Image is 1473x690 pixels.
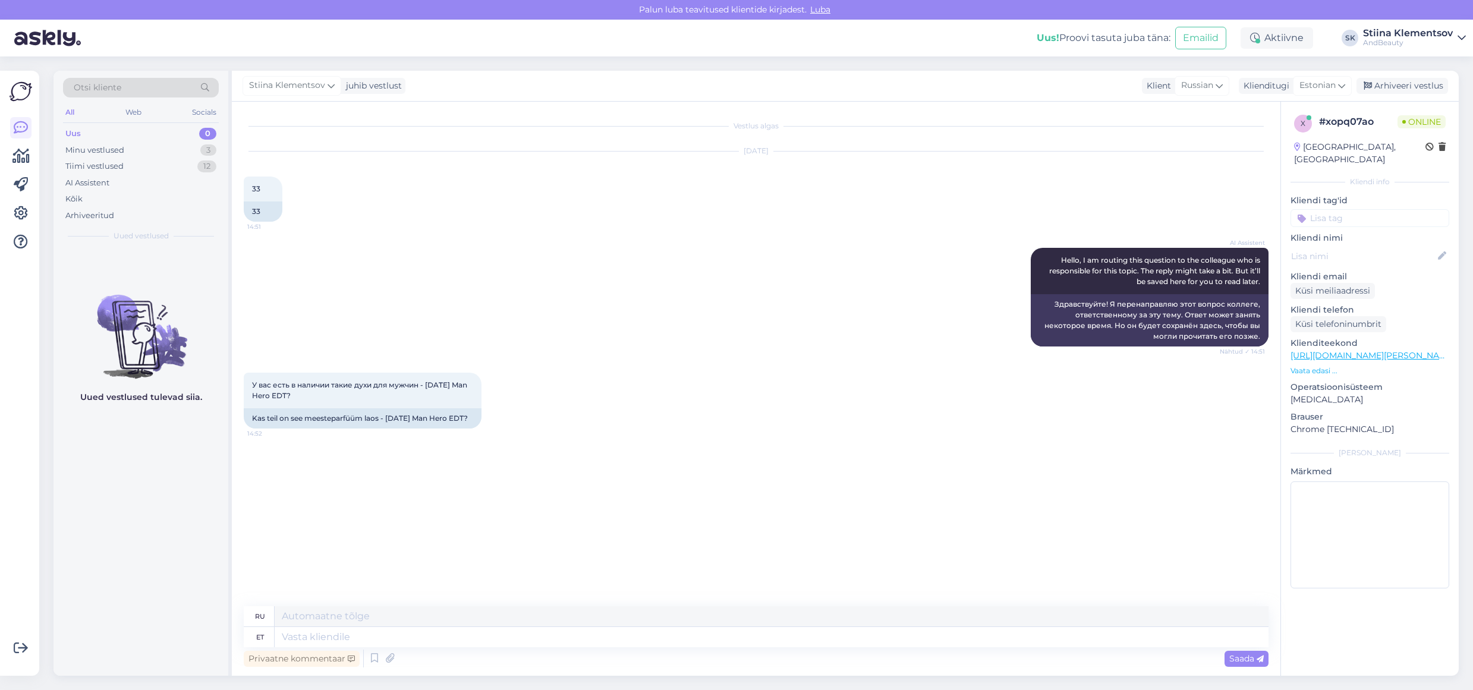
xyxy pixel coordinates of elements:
span: AI Assistent [1220,238,1265,247]
div: Küsi meiliaadressi [1291,283,1375,299]
div: Klient [1142,80,1171,92]
span: 14:52 [247,429,292,438]
div: Klienditugi [1239,80,1289,92]
span: 14:51 [247,222,292,231]
div: Arhiveeri vestlus [1356,78,1448,94]
img: No chats [53,273,228,380]
span: Luba [807,4,834,15]
p: Kliendi tag'id [1291,194,1449,207]
div: Kõik [65,193,83,205]
span: Hello, I am routing this question to the colleague who is responsible for this topic. The reply m... [1049,256,1262,286]
p: Kliendi nimi [1291,232,1449,244]
span: Estonian [1299,79,1336,92]
div: Arhiveeritud [65,210,114,222]
img: Askly Logo [10,80,32,103]
div: juhib vestlust [341,80,402,92]
b: Uus! [1037,32,1059,43]
p: Brauser [1291,411,1449,423]
span: Stiina Klementsov [249,79,325,92]
a: Stiina KlementsovAndBeauty [1363,29,1466,48]
div: AndBeauty [1363,38,1453,48]
div: 3 [200,144,216,156]
div: Minu vestlused [65,144,124,156]
div: et [256,627,264,647]
p: [MEDICAL_DATA] [1291,393,1449,406]
span: Uued vestlused [114,231,169,241]
div: Socials [190,105,219,120]
p: Märkmed [1291,465,1449,478]
span: 33 [252,184,260,193]
span: Russian [1181,79,1213,92]
div: [GEOGRAPHIC_DATA], [GEOGRAPHIC_DATA] [1294,141,1425,166]
p: Klienditeekond [1291,337,1449,349]
span: Online [1398,115,1446,128]
p: Uued vestlused tulevad siia. [80,391,202,404]
div: # xopq07ao [1319,115,1398,129]
div: Privaatne kommentaar [244,651,360,667]
span: Otsi kliente [74,81,121,94]
div: 12 [197,160,216,172]
div: Kas teil on see meesteparfüüm laos - [DATE] Man Hero EDT? [244,408,481,429]
div: AI Assistent [65,177,109,189]
p: Kliendi email [1291,270,1449,283]
button: Emailid [1175,27,1226,49]
p: Kliendi telefon [1291,304,1449,316]
div: 0 [199,128,216,140]
span: У вас есть в наличии такие духи для мужчин - [DATE] Man Hero EDT? [252,380,469,400]
div: Stiina Klementsov [1363,29,1453,38]
p: Operatsioonisüsteem [1291,381,1449,393]
p: Vaata edasi ... [1291,366,1449,376]
div: SK [1342,30,1358,46]
div: Kliendi info [1291,177,1449,187]
span: Saada [1229,653,1264,664]
div: ru [255,606,265,626]
div: Здравствуйте! Я перенаправляю этот вопрос коллеге, ответственному за эту тему. Ответ может занять... [1031,294,1269,346]
div: [PERSON_NAME] [1291,448,1449,458]
div: Vestlus algas [244,121,1269,131]
a: [URL][DOMAIN_NAME][PERSON_NAME] [1291,350,1455,361]
div: Tiimi vestlused [65,160,124,172]
input: Lisa tag [1291,209,1449,227]
div: Aktiivne [1241,27,1313,49]
span: x [1301,119,1305,128]
input: Lisa nimi [1291,250,1436,263]
div: [DATE] [244,146,1269,156]
div: Proovi tasuta juba täna: [1037,31,1170,45]
span: Nähtud ✓ 14:51 [1220,347,1265,356]
div: 33 [244,201,282,222]
div: All [63,105,77,120]
p: Chrome [TECHNICAL_ID] [1291,423,1449,436]
div: Uus [65,128,81,140]
div: Web [123,105,144,120]
div: Küsi telefoninumbrit [1291,316,1386,332]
